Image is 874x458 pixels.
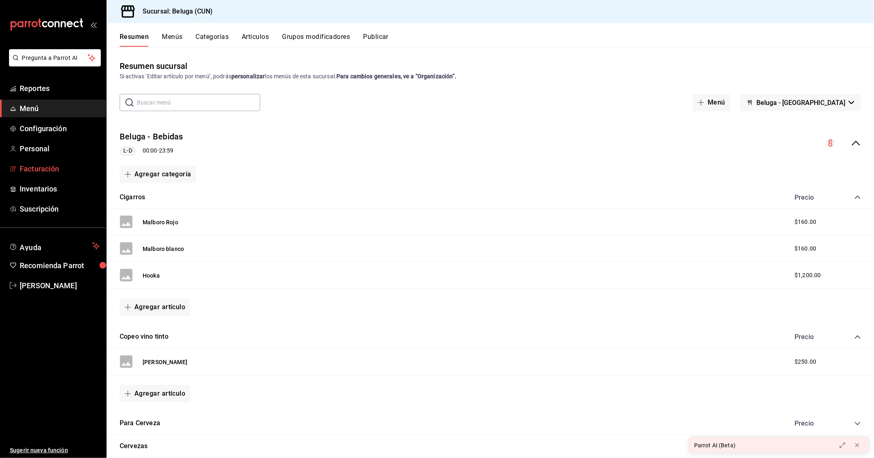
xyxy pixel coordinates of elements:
[120,33,874,47] div: navigation tabs
[854,334,861,340] button: collapse-category-row
[786,333,839,341] div: Precio
[120,385,190,402] button: Agregar artículo
[232,73,265,80] strong: personalizar
[20,241,89,251] span: Ayuda
[336,73,456,80] strong: Para cambios generales, ve a “Organización”.
[120,332,168,342] button: Copeo vino tinto
[120,60,187,72] div: Resumen sucursal
[10,446,100,455] span: Sugerir nueva función
[107,124,874,162] div: collapse-menu-row
[120,193,145,202] button: Cigarros
[795,271,821,280] span: $1,200.00
[120,146,135,155] span: L-D
[20,163,100,174] span: Facturación
[693,94,730,111] button: Menú
[694,441,736,450] div: Parrot AI (Beta)
[120,419,160,428] button: Para Cerveza
[242,33,269,47] button: Artículos
[6,59,101,68] a: Pregunta a Parrot AI
[795,218,816,226] span: $160.00
[120,146,183,156] div: 00:00 - 23:59
[120,72,861,81] div: Si activas ‘Editar artículo por menú’, podrás los menús de esta sucursal.
[795,358,816,366] span: $250.00
[20,203,100,214] span: Suscripción
[120,298,190,316] button: Agregar artículo
[854,420,861,427] button: collapse-category-row
[20,143,100,154] span: Personal
[363,33,388,47] button: Publicar
[795,244,816,253] span: $160.00
[22,54,88,62] span: Pregunta a Parrot AI
[90,21,97,28] button: open_drawer_menu
[162,33,182,47] button: Menús
[143,358,187,366] button: [PERSON_NAME]
[143,218,178,226] button: Malboro Rojo
[143,245,184,253] button: Malboro blanco
[120,442,148,451] button: Cervezas
[20,260,100,271] span: Recomienda Parrot
[120,131,183,143] button: Beluga - Bebidas
[20,83,100,94] span: Reportes
[20,280,100,291] span: [PERSON_NAME]
[282,33,350,47] button: Grupos modificadores
[756,99,845,107] span: Beluga - [GEOGRAPHIC_DATA]
[20,123,100,134] span: Configuración
[740,94,861,111] button: Beluga - [GEOGRAPHIC_DATA]
[137,94,260,111] input: Buscar menú
[120,166,196,183] button: Agregar categoría
[20,103,100,114] span: Menú
[786,419,839,427] div: Precio
[854,194,861,201] button: collapse-category-row
[196,33,229,47] button: Categorías
[9,49,101,66] button: Pregunta a Parrot AI
[120,33,149,47] button: Resumen
[20,183,100,194] span: Inventarios
[786,194,839,201] div: Precio
[143,271,160,280] button: Hooka
[136,7,213,16] h3: Sucursal: Beluga (CUN)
